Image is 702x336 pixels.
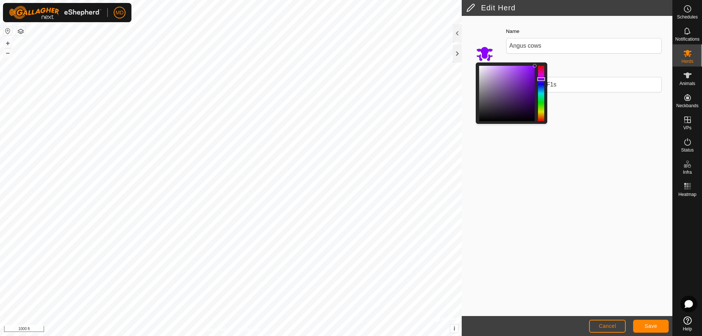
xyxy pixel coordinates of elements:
[681,59,693,64] span: Herds
[675,37,699,41] span: Notifications
[238,326,260,333] a: Contact Us
[683,126,691,130] span: VPs
[9,6,101,19] img: Gallagher Logo
[202,326,230,333] a: Privacy Policy
[599,323,616,329] span: Cancel
[3,48,12,57] button: –
[3,39,12,48] button: +
[645,323,657,329] span: Save
[679,81,695,86] span: Animals
[676,103,698,108] span: Neckbands
[683,170,692,174] span: Infra
[633,320,669,333] button: Save
[454,325,455,332] span: i
[506,28,519,35] label: Name
[673,313,702,334] a: Help
[16,27,25,36] button: Map Layers
[678,192,696,197] span: Heatmap
[450,325,458,333] button: i
[677,15,698,19] span: Schedules
[3,27,12,35] button: Reset Map
[589,320,626,333] button: Cancel
[681,148,693,152] span: Status
[683,327,692,331] span: Help
[466,3,672,12] h2: Edit Herd
[116,9,124,17] span: MD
